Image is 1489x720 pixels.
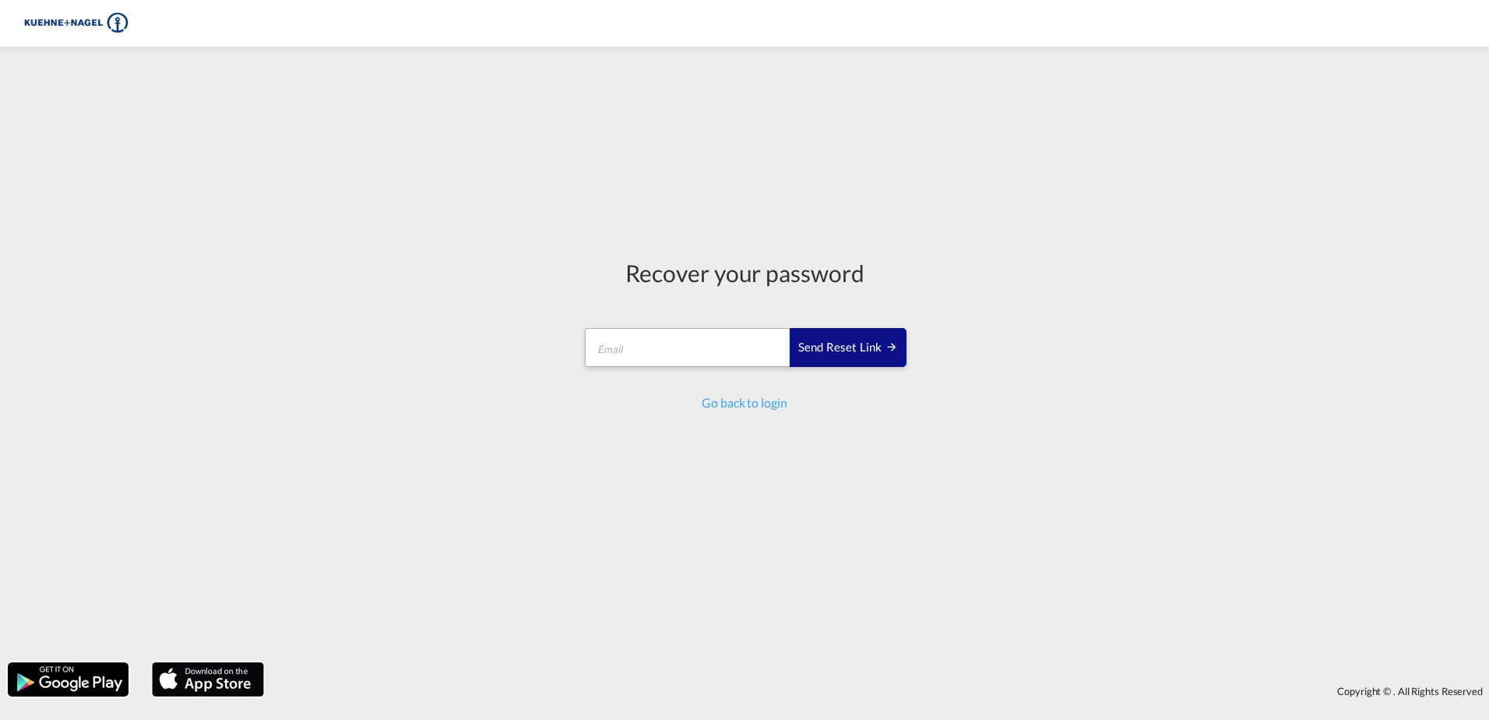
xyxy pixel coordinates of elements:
[6,661,130,698] img: google.png
[885,341,898,353] md-icon: icon-arrow-right
[585,328,791,367] input: Email
[272,678,1489,704] div: Copyright © . All Rights Reserved
[150,661,266,698] img: apple.png
[702,395,787,410] a: Go back to login
[798,339,898,357] div: Send reset link
[23,6,128,41] img: 36441310f41511efafde313da40ec4a4.png
[583,256,906,289] div: Recover your password
[790,328,906,367] button: SEND RESET LINK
